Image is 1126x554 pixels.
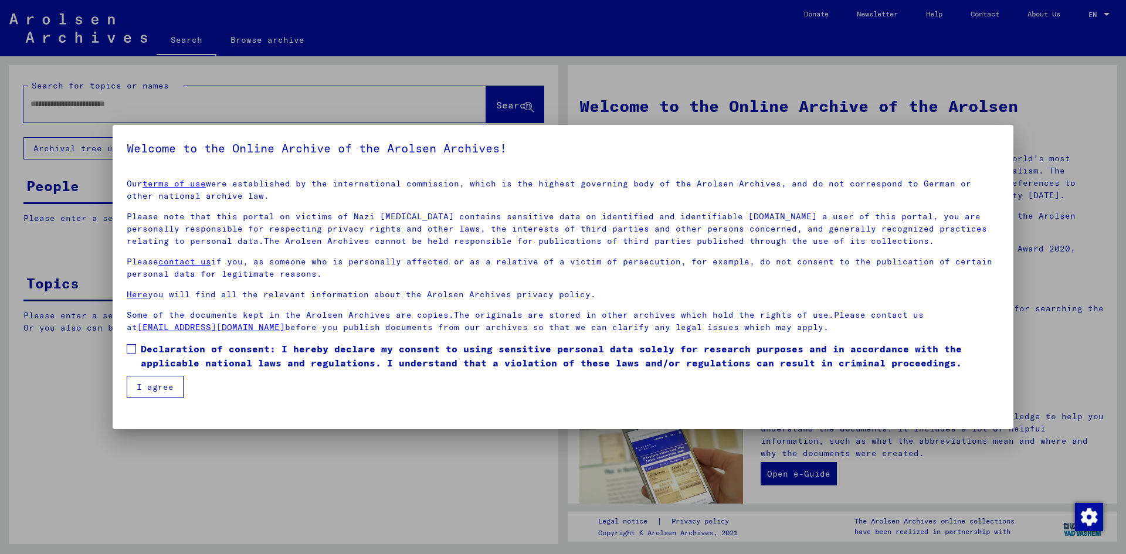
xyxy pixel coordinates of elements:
a: terms of use [143,178,206,189]
p: Please if you, as someone who is personally affected or as a relative of a victim of persecution,... [127,256,999,280]
a: Here [127,289,148,300]
a: contact us [158,256,211,267]
p: you will find all the relevant information about the Arolsen Archives privacy policy. [127,288,999,301]
span: Declaration of consent: I hereby declare my consent to using sensitive personal data solely for r... [141,342,999,370]
h5: Welcome to the Online Archive of the Arolsen Archives! [127,139,999,158]
p: Please note that this portal on victims of Nazi [MEDICAL_DATA] contains sensitive data on identif... [127,210,999,247]
p: Our were established by the international commission, which is the highest governing body of the ... [127,178,999,202]
img: Change consent [1075,503,1103,531]
a: [EMAIL_ADDRESS][DOMAIN_NAME] [137,322,285,332]
p: Some of the documents kept in the Arolsen Archives are copies.The originals are stored in other a... [127,309,999,334]
button: I agree [127,376,184,398]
